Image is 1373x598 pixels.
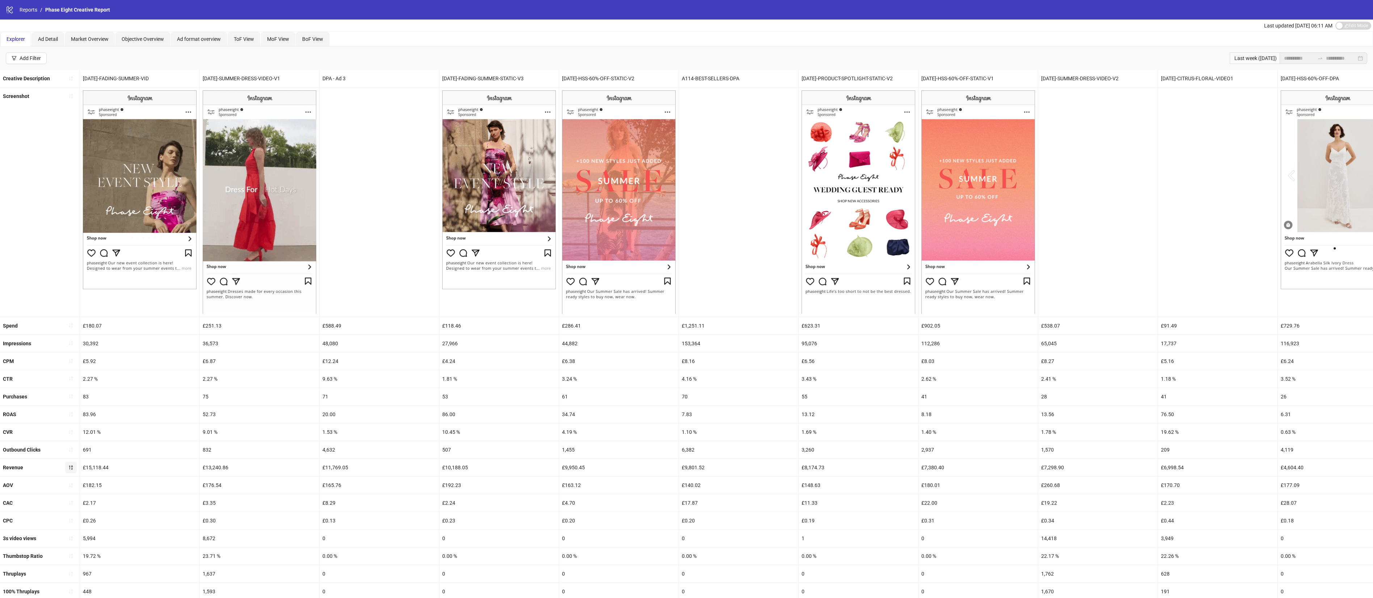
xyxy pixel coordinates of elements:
div: 83 [80,388,199,405]
div: Add Filter [20,55,41,61]
div: £8.16 [679,353,798,370]
div: 2.27 % [200,370,319,388]
div: 8,672 [200,530,319,547]
div: £623.31 [799,317,918,334]
div: 1.78 % [1038,423,1158,441]
div: £12.24 [320,353,439,370]
span: sort-ascending [68,571,73,576]
span: sort-ascending [68,554,73,559]
div: £6.56 [799,353,918,370]
div: £176.54 [200,477,319,494]
span: Objective Overview [122,36,164,42]
div: £4.24 [439,353,559,370]
b: Outbound Clicks [3,447,41,453]
div: £9,801.52 [679,459,798,476]
div: 0.00 % [439,547,559,565]
div: 2.41 % [1038,370,1158,388]
div: [DATE]-SUMMER-DRESS-VIDEO-V1 [200,70,319,87]
div: 3,260 [799,441,918,458]
div: £6,998.54 [1158,459,1277,476]
div: 0 [559,530,679,547]
img: Screenshot 6921679449506 [802,90,915,313]
b: Revenue [3,465,23,470]
div: 13.56 [1038,406,1158,423]
div: 112,286 [918,335,1038,352]
div: [DATE]-SUMMER-DRESS-VIDEO-V2 [1038,70,1158,87]
div: 3.24 % [559,370,679,388]
div: £180.07 [80,317,199,334]
div: 52.73 [200,406,319,423]
div: 1,455 [559,441,679,458]
div: £4.70 [559,494,679,512]
div: 10.45 % [439,423,559,441]
span: Last updated [DATE] 06:11 AM [1264,23,1332,29]
div: 7.83 [679,406,798,423]
div: £163.12 [559,477,679,494]
span: sort-ascending [68,323,73,328]
div: 22.17 % [1038,547,1158,565]
div: £260.68 [1038,477,1158,494]
div: £2.23 [1158,494,1277,512]
div: £192.23 [439,477,559,494]
div: 3,949 [1158,530,1277,547]
b: 100% Thruplays [3,589,39,594]
div: £1,251.11 [679,317,798,334]
span: sort-ascending [68,447,73,452]
span: Ad Detail [38,36,58,42]
div: 34.74 [559,406,679,423]
div: 0.00 % [799,547,918,565]
div: 9.01 % [200,423,319,441]
img: Screenshot 6893718644906 [442,90,556,289]
div: 1.81 % [439,370,559,388]
div: £6.87 [200,353,319,370]
div: £8.29 [320,494,439,512]
div: 13.12 [799,406,918,423]
div: 27,966 [439,335,559,352]
div: £0.44 [1158,512,1277,529]
div: DPA - Ad 3 [320,70,439,87]
div: 55 [799,388,918,405]
div: 95,076 [799,335,918,352]
div: £10,188.05 [439,459,559,476]
button: Add Filter [6,52,47,64]
div: £13,240.86 [200,459,319,476]
b: CVR [3,429,13,435]
div: £0.20 [679,512,798,529]
div: 1.10 % [679,423,798,441]
span: sort-ascending [68,500,73,505]
span: sort-ascending [68,376,73,381]
div: £15,118.44 [80,459,199,476]
b: Thumbstop Ratio [3,553,43,559]
span: filter [12,56,17,61]
b: CAC [3,500,13,506]
span: Ad format overview [177,36,221,42]
div: £182.15 [80,477,199,494]
div: £2.17 [80,494,199,512]
div: 0 [439,530,559,547]
div: 628 [1158,565,1277,582]
b: Spend [3,323,18,329]
div: £6.38 [559,353,679,370]
div: £251.13 [200,317,319,334]
div: £148.63 [799,477,918,494]
div: 20.00 [320,406,439,423]
div: 9.63 % [320,370,439,388]
div: £0.13 [320,512,439,529]
div: 0 [918,530,1038,547]
div: £0.23 [439,512,559,529]
div: £11,769.05 [320,459,439,476]
div: 1.18 % [1158,370,1277,388]
div: 4.16 % [679,370,798,388]
div: £7,380.40 [918,459,1038,476]
div: 1,762 [1038,565,1158,582]
div: 5,994 [80,530,199,547]
div: £165.76 [320,477,439,494]
b: CPM [3,358,14,364]
div: 65,045 [1038,335,1158,352]
div: 0.00 % [679,547,798,565]
span: Market Overview [71,36,109,42]
div: £8.03 [918,353,1038,370]
div: 507 [439,441,559,458]
div: 967 [80,565,199,582]
div: 1.69 % [799,423,918,441]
